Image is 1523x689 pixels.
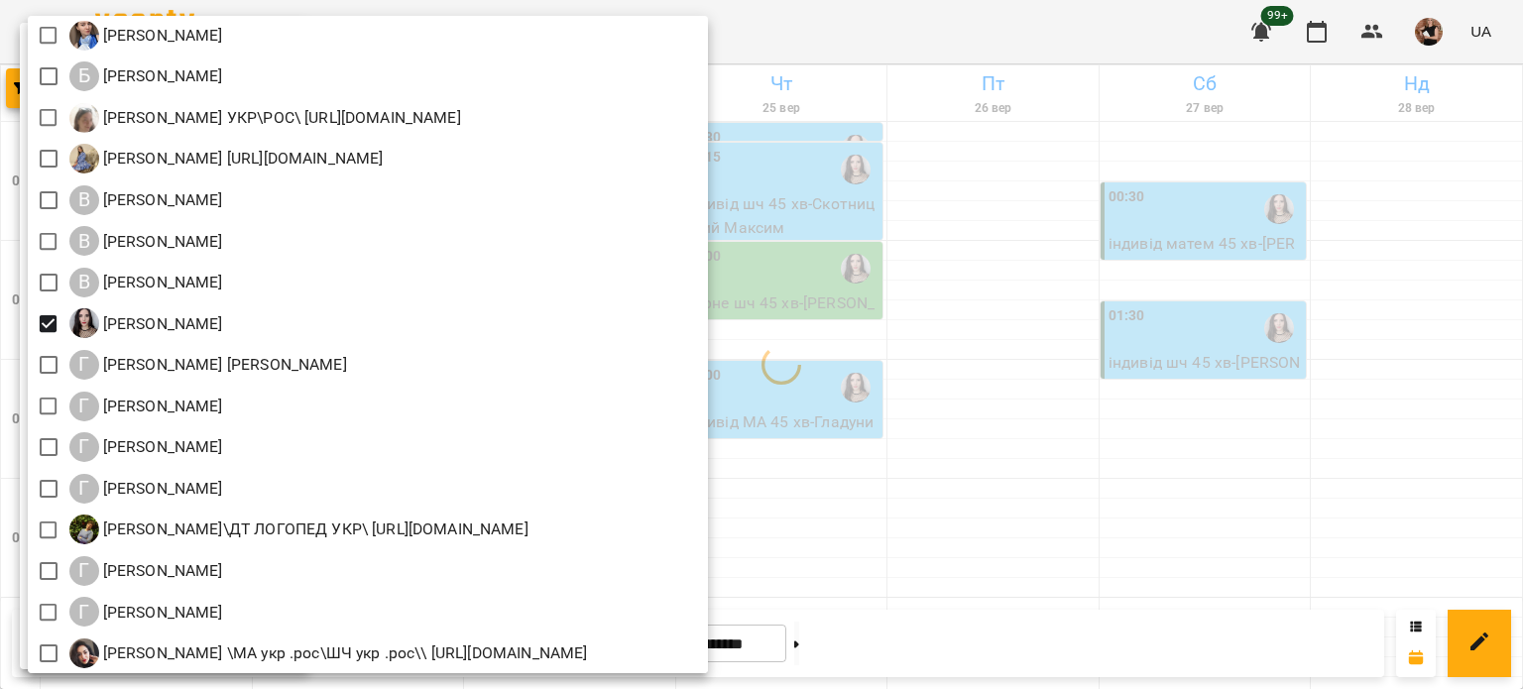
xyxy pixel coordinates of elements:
a: Г [PERSON_NAME]\ДТ ЛОГОПЕД УКР\ [URL][DOMAIN_NAME] [69,515,528,544]
p: [PERSON_NAME] [99,601,223,625]
a: Б [PERSON_NAME] [69,21,223,51]
div: Бойчук Каріна [69,21,223,51]
a: В [PERSON_NAME] [69,226,223,256]
a: Г [PERSON_NAME] \МА укр .рос\ШЧ укр .рос\\ [URL][DOMAIN_NAME] [69,638,588,668]
a: Г [PERSON_NAME] [69,432,223,462]
div: Габорак Галина [69,308,223,338]
a: В [PERSON_NAME] [69,268,223,297]
p: [PERSON_NAME] [99,559,223,583]
a: Г [PERSON_NAME] [69,392,223,421]
div: Г [69,350,99,380]
img: Б [69,103,99,133]
div: В [69,185,99,215]
div: Гусак Олена Армаїсівна \МА укр .рос\ШЧ укр .рос\\ https://us06web.zoom.us/j/83079612343 [69,638,588,668]
div: Г [69,392,99,421]
div: Біволару Аліна https://us06web.zoom.us/j/83742518055 [69,144,384,173]
img: Г [69,308,99,338]
p: [PERSON_NAME] [99,230,223,254]
p: [PERSON_NAME] [URL][DOMAIN_NAME] [99,147,384,171]
a: Б [PERSON_NAME] УКР\РОС\ [URL][DOMAIN_NAME] [69,103,461,133]
p: [PERSON_NAME] [99,395,223,418]
p: [PERSON_NAME] [PERSON_NAME] [99,353,347,377]
div: Г [69,556,99,586]
div: Б [69,61,99,91]
div: Гончаренко Світлана Володимирівна\ДТ ЛОГОПЕД УКР\ https://us06web.zoom.us/j/81989846243 [69,515,528,544]
a: Г [PERSON_NAME] [69,556,223,586]
div: Гудима Антон [69,597,223,627]
div: Галушка Оксана [69,392,223,421]
p: [PERSON_NAME] [99,477,223,501]
div: Гвоздик Надія [69,432,223,462]
div: В [69,268,99,297]
p: [PERSON_NAME]\ДТ ЛОГОПЕД УКР\ [URL][DOMAIN_NAME] [99,517,528,541]
img: Г [69,515,99,544]
p: [PERSON_NAME] \МА укр .рос\ШЧ укр .рос\\ [URL][DOMAIN_NAME] [99,641,588,665]
div: Г [69,597,99,627]
p: [PERSON_NAME] [99,188,223,212]
a: Г [PERSON_NAME] [69,597,223,627]
a: Г [PERSON_NAME] [PERSON_NAME] [69,350,347,380]
div: Гончаренко Наталія [69,474,223,504]
div: Г [69,432,99,462]
img: Г [69,638,99,668]
a: Г [PERSON_NAME] [69,308,223,338]
p: [PERSON_NAME] [99,271,223,294]
img: Б [69,144,99,173]
a: Б [PERSON_NAME] [69,61,223,91]
p: [PERSON_NAME] [99,312,223,336]
p: [PERSON_NAME] [99,64,223,88]
div: Венюкова Єлизавета [69,185,223,215]
div: Г [69,474,99,504]
p: [PERSON_NAME] [99,435,223,459]
div: Бондарєва Валерія [69,61,223,91]
div: Бєлькова Анастасія ДТ ЛОГОПЕД УКР\РОС\ https://us06web.zoom.us/j/87943953043 [69,103,461,133]
div: Вовк Галина [69,226,223,256]
a: В [PERSON_NAME] [69,185,223,215]
img: Б [69,21,99,51]
a: Б [PERSON_NAME] [URL][DOMAIN_NAME] [69,144,384,173]
p: [PERSON_NAME] [99,24,223,48]
p: [PERSON_NAME] УКР\РОС\ [URL][DOMAIN_NAME] [99,106,461,130]
div: В [69,226,99,256]
a: Г [PERSON_NAME] [69,474,223,504]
